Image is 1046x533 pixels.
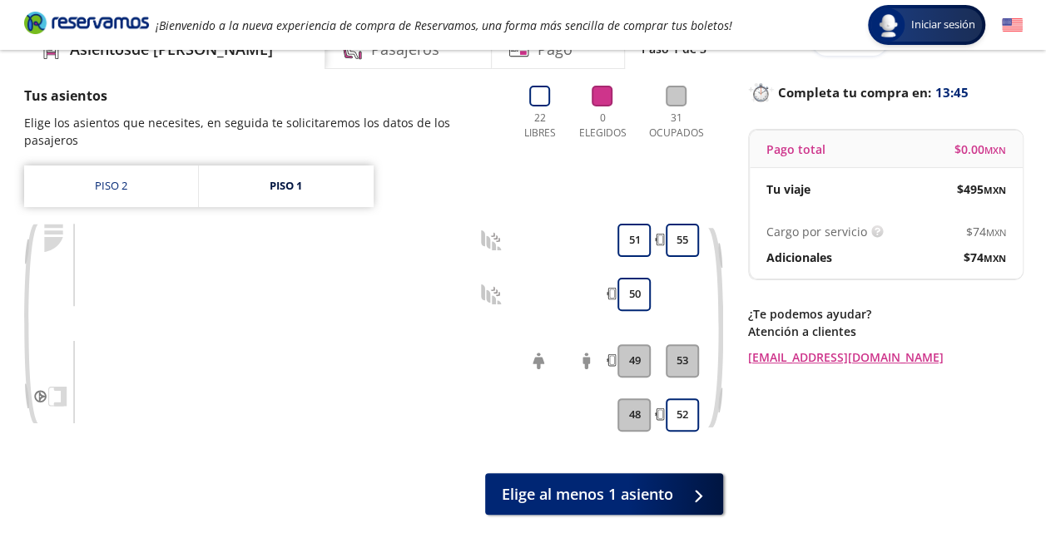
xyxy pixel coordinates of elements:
[617,224,651,257] button: 51
[964,249,1006,266] span: $ 74
[766,180,811,198] p: Tu viaje
[575,111,630,141] p: 0 Elegidos
[617,278,651,311] button: 50
[502,483,673,506] span: Elige al menos 1 asiento
[666,344,699,378] button: 53
[617,344,651,378] button: 49
[24,10,149,35] i: Brand Logo
[905,17,982,33] span: Iniciar sesión
[270,178,302,195] div: Piso 1
[642,111,711,141] p: 31 Ocupados
[766,249,832,266] p: Adicionales
[24,165,198,207] a: Piso 2
[156,17,732,33] em: ¡Bienvenido a la nueva experiencia de compra de Reservamos, una forma más sencilla de comprar tus...
[24,114,501,149] p: Elige los asientos que necesites, en seguida te solicitaremos los datos de los pasajeros
[666,398,699,432] button: 52
[748,323,1023,340] p: Atención a clientes
[518,111,563,141] p: 22 Libres
[748,305,1023,323] p: ¿Te podemos ayudar?
[984,252,1006,264] small: MXN
[954,141,1006,158] span: $ 0.00
[766,223,867,240] p: Cargo por servicio
[24,10,149,40] a: Brand Logo
[199,165,374,207] a: Piso 1
[935,83,969,102] span: 13:45
[666,224,699,257] button: 55
[984,184,1006,196] small: MXN
[984,144,1006,156] small: MXN
[24,86,501,106] p: Tus asientos
[748,348,1023,366] a: [EMAIL_ADDRESS][DOMAIN_NAME]
[766,141,825,158] p: Pago total
[485,473,723,515] button: Elige al menos 1 asiento
[966,223,1006,240] span: $ 74
[986,226,1006,239] small: MXN
[748,81,1023,104] p: Completa tu compra en :
[957,180,1006,198] span: $ 495
[1002,15,1023,36] button: English
[617,398,651,432] button: 48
